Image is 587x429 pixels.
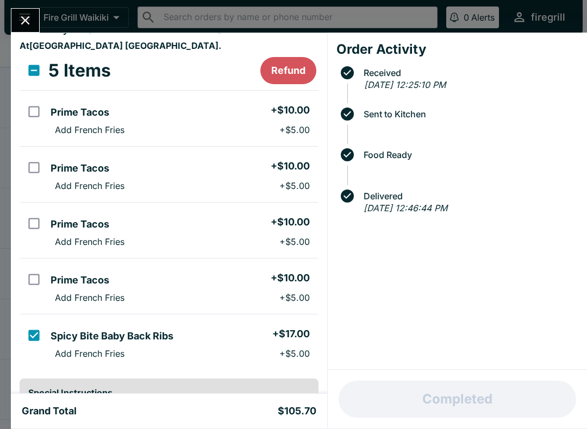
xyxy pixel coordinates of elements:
[51,218,109,231] h5: Prime Tacos
[55,180,124,191] p: Add French Fries
[358,191,578,201] span: Delivered
[358,68,578,78] span: Received
[358,109,578,119] span: Sent to Kitchen
[20,51,319,370] table: orders table
[279,292,310,303] p: + $5.00
[51,162,109,175] h5: Prime Tacos
[11,9,39,32] button: Close
[51,274,109,287] h5: Prime Tacos
[279,180,310,191] p: + $5.00
[358,150,578,160] span: Food Ready
[55,348,124,359] p: Add French Fries
[260,57,316,84] button: Refund
[55,124,124,135] p: Add French Fries
[279,124,310,135] p: + $5.00
[48,60,111,81] h3: 5 Items
[55,236,124,247] p: Add French Fries
[278,405,316,418] h5: $105.70
[271,216,310,229] h5: + $10.00
[271,272,310,285] h5: + $10.00
[364,79,446,90] em: [DATE] 12:25:10 PM
[20,40,221,51] strong: At [GEOGRAPHIC_DATA] [GEOGRAPHIC_DATA] .
[364,203,447,213] em: [DATE] 12:46:44 PM
[336,41,578,58] h4: Order Activity
[279,236,310,247] p: + $5.00
[55,292,124,303] p: Add French Fries
[51,330,173,343] h5: Spicy Bite Baby Back Ribs
[279,348,310,359] p: + $5.00
[272,327,310,340] h5: + $17.00
[271,160,310,173] h5: + $10.00
[28,387,310,398] h6: Special Instructions
[271,104,310,117] h5: + $10.00
[51,106,109,119] h5: Prime Tacos
[22,405,77,418] h5: Grand Total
